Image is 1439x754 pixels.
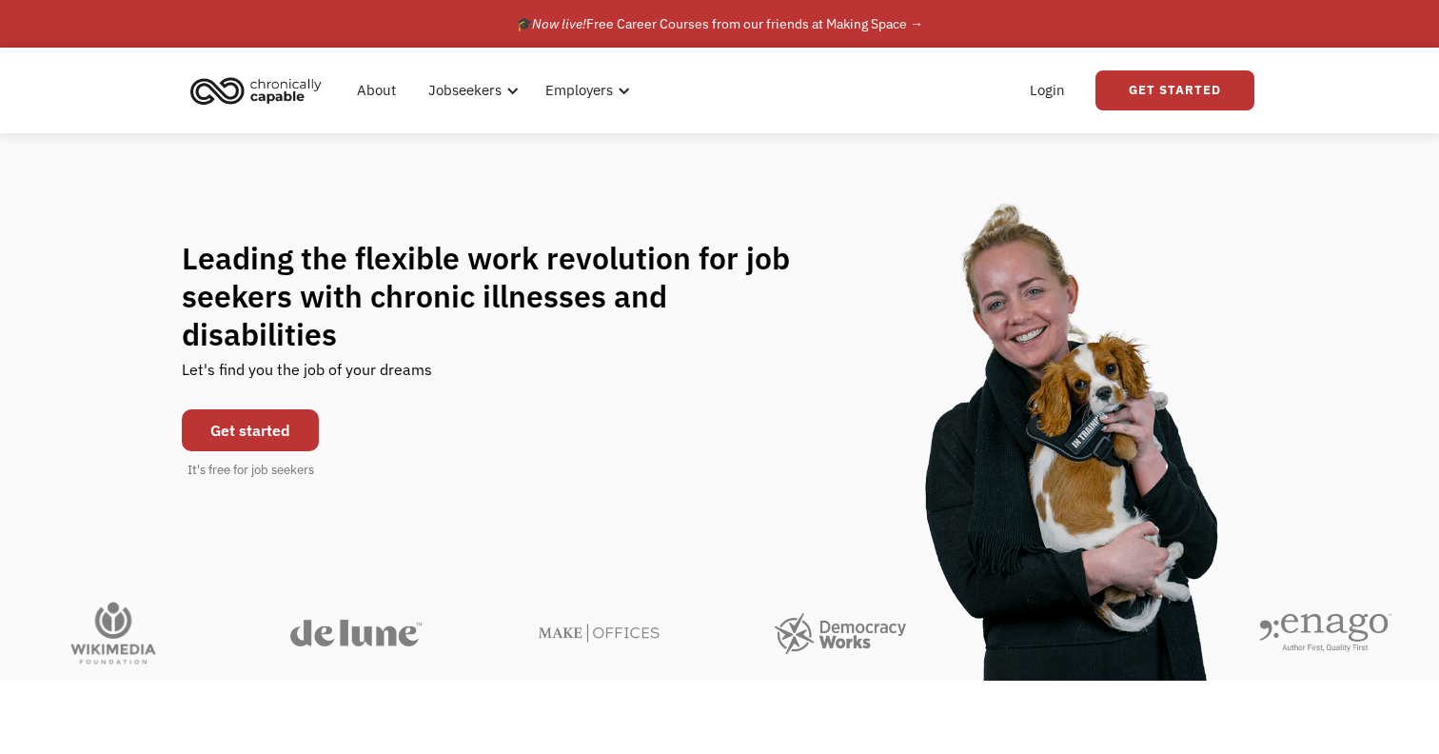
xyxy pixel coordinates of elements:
[1018,60,1076,121] a: Login
[185,69,327,111] img: Chronically Capable logo
[345,60,407,121] a: About
[534,60,636,121] div: Employers
[187,461,314,480] div: It's free for job seekers
[182,353,432,400] div: Let's find you the job of your dreams
[532,15,586,32] em: Now live!
[417,60,524,121] div: Jobseekers
[182,239,827,353] h1: Leading the flexible work revolution for job seekers with chronic illnesses and disabilities
[545,79,613,102] div: Employers
[185,69,336,111] a: home
[428,79,502,102] div: Jobseekers
[516,12,923,35] div: 🎓 Free Career Courses from our friends at Making Space →
[182,409,319,451] a: Get started
[1095,70,1254,110] a: Get Started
